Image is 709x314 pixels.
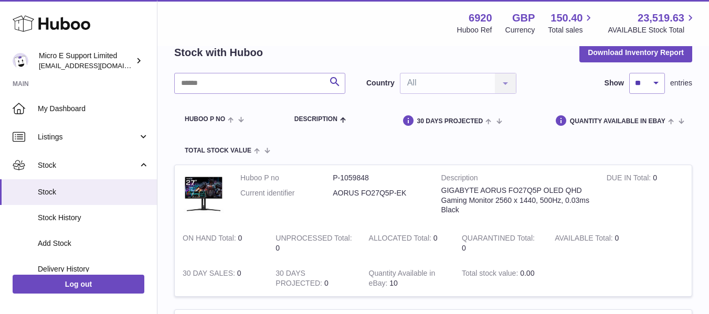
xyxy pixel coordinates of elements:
[512,11,535,25] strong: GBP
[13,53,28,69] img: contact@micropcsupport.com
[240,173,333,183] dt: Huboo P no
[38,213,149,223] span: Stock History
[174,46,263,60] h2: Stock with Huboo
[276,234,352,245] strong: UNPROCESSED Total
[555,234,615,245] strong: AVAILABLE Total
[462,234,535,245] strong: QUARANTINED Total
[469,11,492,25] strong: 6920
[38,239,149,248] span: Add Stock
[608,11,696,35] a: 23,519.63 AVAILABLE Stock Total
[38,132,138,142] span: Listings
[183,269,237,280] strong: 30 DAY SALES
[333,188,425,198] dd: AORUS FO27Q5P-EK
[39,51,133,71] div: Micro E Support Limited
[369,234,433,245] strong: ALLOCATED Total
[670,78,692,88] span: entries
[361,225,454,261] td: 0
[441,173,591,186] strong: Description
[417,118,483,125] span: 30 DAYS PROJECTED
[240,188,333,198] dt: Current identifier
[548,25,595,35] span: Total sales
[38,104,149,114] span: My Dashboard
[13,275,144,294] a: Log out
[276,269,324,290] strong: 30 DAYS PROJECTED
[570,118,665,125] span: Quantity Available in eBay
[462,244,466,252] span: 0
[38,187,149,197] span: Stock
[548,11,595,35] a: 150.40 Total sales
[369,269,436,290] strong: Quantity Available in eBay
[608,25,696,35] span: AVAILABLE Stock Total
[333,173,425,183] dd: P-1059848
[607,174,653,185] strong: DUE IN Total
[183,234,238,245] strong: ON HAND Total
[462,269,520,280] strong: Total stock value
[268,261,361,296] td: 0
[505,25,535,35] div: Currency
[599,165,692,225] td: 0
[605,78,624,88] label: Show
[294,116,337,123] span: Description
[39,61,154,70] span: [EMAIL_ADDRESS][DOMAIN_NAME]
[38,264,149,274] span: Delivery History
[547,225,640,261] td: 0
[551,11,583,25] span: 150.40
[520,269,534,277] span: 0.00
[183,173,225,215] img: product image
[366,78,395,88] label: Country
[185,147,251,154] span: Total stock value
[268,225,361,261] td: 0
[441,186,591,215] div: GIGABYTE AORUS FO27Q5P OLED QHD Gaming Monitor 2560 x 1440, 500Hz, 0.03ms Black
[638,11,684,25] span: 23,519.63
[457,25,492,35] div: Huboo Ref
[175,261,268,296] td: 0
[38,160,138,170] span: Stock
[361,261,454,296] td: 10
[185,116,225,123] span: Huboo P no
[579,43,692,62] button: Download Inventory Report
[175,225,268,261] td: 0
